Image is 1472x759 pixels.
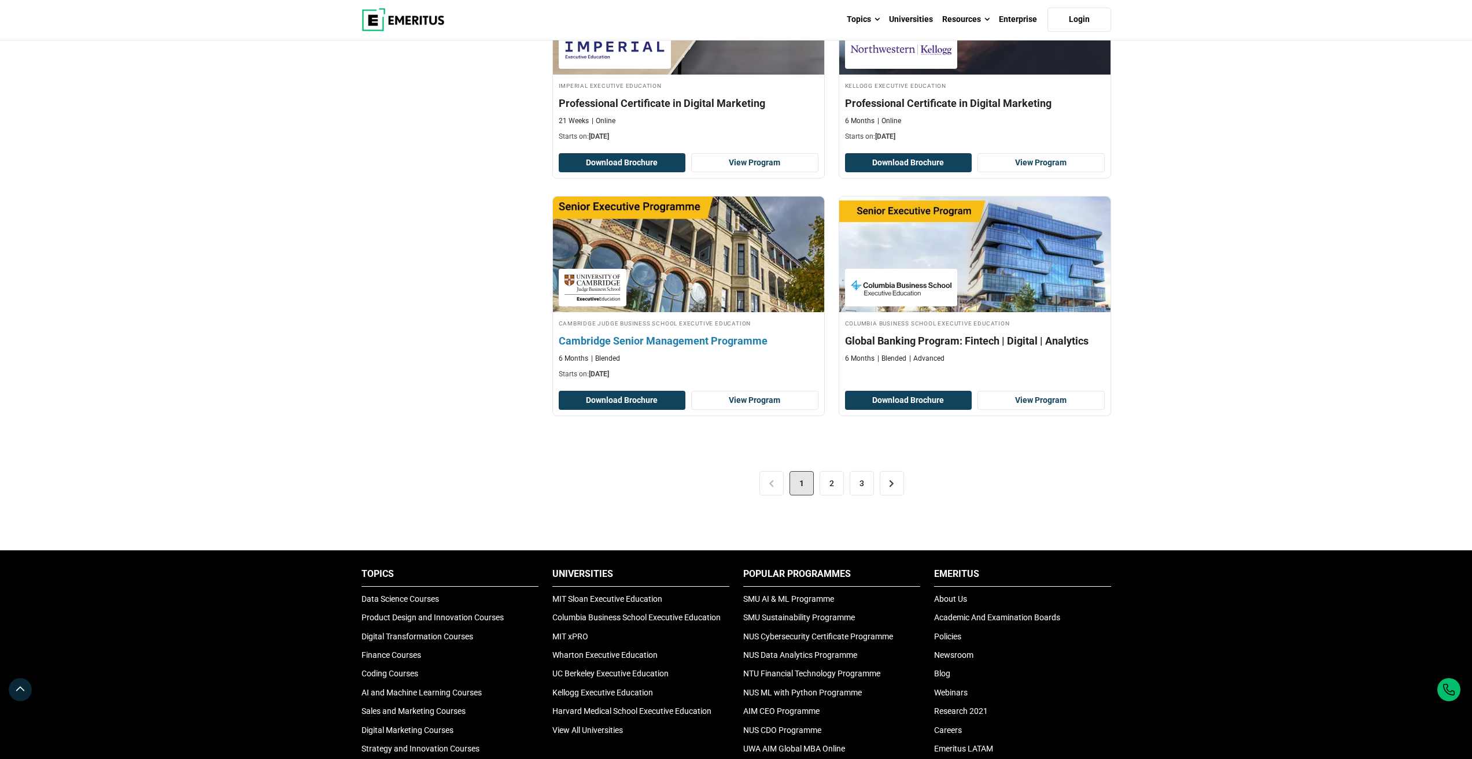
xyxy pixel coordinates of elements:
a: Webinars [934,688,968,697]
button: Download Brochure [845,153,972,173]
a: Emeritus LATAM [934,744,993,753]
h4: Cambridge Judge Business School Executive Education [559,318,818,328]
a: > [880,471,904,495]
h4: Professional Certificate in Digital Marketing [845,96,1105,110]
p: Blended [877,354,906,364]
h4: Cambridge Senior Management Programme [559,334,818,348]
h4: Imperial Executive Education [559,80,818,90]
a: Coding Courses [361,669,418,678]
a: Strategy and Innovation Courses [361,744,479,753]
a: Research 2021 [934,706,988,716]
a: Columbia Business School Executive Education [552,613,721,622]
span: [DATE] [589,370,609,378]
h4: Kellogg Executive Education [845,80,1105,90]
a: Login [1047,8,1111,32]
p: 6 Months [845,354,875,364]
p: Starts on: [559,132,818,142]
a: NUS ML with Python Programme [743,688,862,697]
img: Columbia Business School Executive Education [851,275,951,301]
a: Data Science Courses [361,594,439,604]
button: Download Brochure [559,153,686,173]
p: Blended [591,354,620,364]
a: SMU AI & ML Programme [743,594,834,604]
img: Imperial Executive Education [565,37,665,63]
a: AIM CEO Programme [743,706,820,716]
p: 6 Months [559,354,588,364]
a: Blog [934,669,950,678]
a: NTU Financial Technology Programme [743,669,880,678]
a: NUS CDO Programme [743,725,821,735]
a: Business Analytics Course by Columbia Business School Executive Education - Columbia Business Sch... [839,197,1111,369]
p: 21 Weeks [559,116,589,126]
span: [DATE] [589,132,609,140]
p: Online [592,116,615,126]
a: UWA AIM Global MBA Online [743,744,845,753]
a: AI and Machine Learning Courses [361,688,482,697]
p: Starts on: [559,369,818,379]
a: About Us [934,594,967,604]
a: Digital Marketing Courses [361,725,453,735]
h4: Professional Certificate in Digital Marketing [559,96,818,110]
a: Sales and Marketing Courses [361,706,466,716]
img: Cambridge Senior Management Programme | Online Business Management Course [539,191,838,318]
a: Product Design and Innovation Courses [361,613,504,622]
a: View Program [977,153,1105,173]
a: View Program [691,153,818,173]
button: Download Brochure [845,391,972,410]
a: MIT xPRO [552,632,588,641]
img: Global Banking Program: Fintech | Digital | Analytics | Online Business Analytics Course [839,197,1111,312]
a: Academic And Examination Boards [934,613,1060,622]
a: Kellogg Executive Education [552,688,653,697]
img: Cambridge Judge Business School Executive Education [565,275,621,301]
p: Online [877,116,901,126]
img: Kellogg Executive Education [851,37,951,63]
a: SMU Sustainability Programme [743,613,855,622]
a: View Program [977,391,1105,410]
h4: Columbia Business School Executive Education [845,318,1105,328]
a: Policies [934,632,961,641]
span: 1 [790,471,814,495]
h4: Global Banking Program: Fintech | Digital | Analytics [845,334,1105,348]
a: Harvard Medical School Executive Education [552,706,711,716]
a: MIT Sloan Executive Education [552,594,662,604]
a: UC Berkeley Executive Education [552,669,669,678]
a: View All Universities [552,725,623,735]
a: Digital Transformation Courses [361,632,473,641]
a: Finance Courses [361,650,421,660]
a: NUS Cybersecurity Certificate Programme [743,632,893,641]
a: View Program [691,391,818,410]
a: Careers [934,725,962,735]
p: Starts on: [845,132,1105,142]
a: 3 [850,471,874,495]
a: Business Management Course by Cambridge Judge Business School Executive Education - October 12, 2... [553,197,824,385]
span: [DATE] [875,132,895,140]
p: Advanced [909,354,945,364]
p: 6 Months [845,116,875,126]
a: Newsroom [934,650,973,660]
a: NUS Data Analytics Programme [743,650,857,660]
button: Download Brochure [559,391,686,410]
a: 2 [820,471,844,495]
a: Wharton Executive Education [552,650,658,660]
